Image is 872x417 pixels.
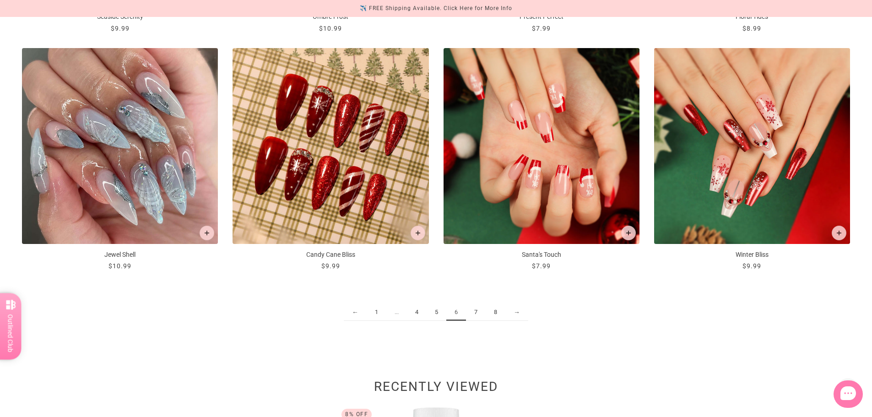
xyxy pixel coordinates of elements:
button: Add to cart [411,226,425,240]
a: Santa's Touch [444,48,639,271]
a: Candy Cane Bliss [233,48,428,271]
span: $7.99 [532,262,551,270]
a: 1 [367,304,386,321]
button: Add to cart [832,226,846,240]
p: Santa's Touch [444,250,639,260]
span: 6 [446,304,466,321]
span: ... [386,304,407,321]
span: $10.99 [319,25,342,32]
a: ← [344,304,367,321]
span: $10.99 [108,262,131,270]
span: $9.99 [321,262,340,270]
span: $9.99 [111,25,130,32]
span: $9.99 [742,262,761,270]
a: Winter Bliss [654,48,850,271]
a: Jewel Shell [22,48,218,271]
span: $8.99 [742,25,761,32]
a: 8 [486,304,505,321]
p: Candy Cane Bliss [233,250,428,260]
a: → [505,304,528,321]
a: 7 [466,304,486,321]
span: $7.99 [532,25,551,32]
button: Add to cart [621,226,636,240]
h2: Recently viewed [22,384,850,394]
p: Winter Bliss [654,250,850,260]
button: Add to cart [200,226,214,240]
a: 5 [427,304,446,321]
div: ✈️ FREE Shipping Available. Click Here for More Info [360,4,512,13]
a: 4 [407,304,427,321]
p: Jewel Shell [22,250,218,260]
